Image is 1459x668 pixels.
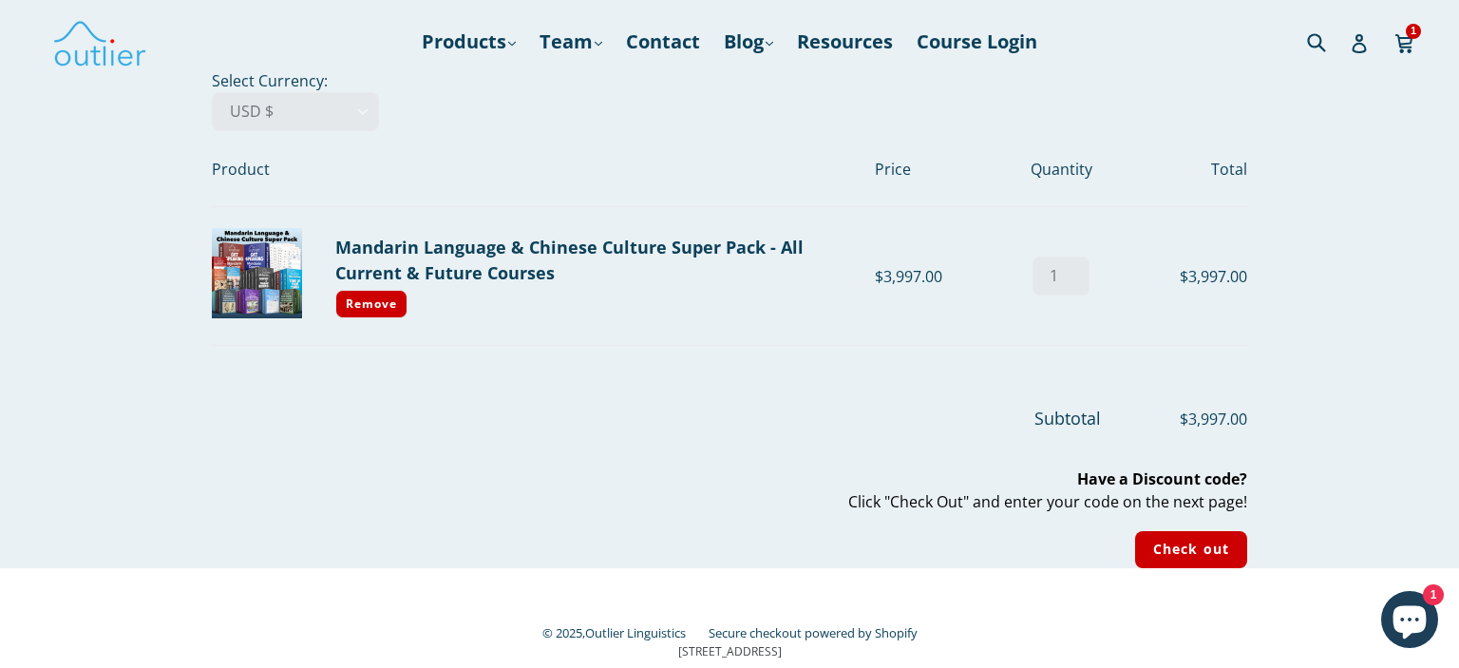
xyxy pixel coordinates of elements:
[1077,468,1247,489] b: Have a Discount code?
[212,228,302,318] img: Mandarin Language & Chinese Culture Super Pack - All Current & Future Courses
[212,131,875,207] th: Product
[212,643,1247,660] p: [STREET_ADDRESS]
[616,25,710,59] a: Contact
[1120,131,1247,207] th: Total
[212,468,1247,513] p: Click "Check Out" and enter your code on the next page!
[160,69,1299,568] div: Select Currency:
[412,25,525,59] a: Products
[1394,20,1416,64] a: 1
[875,265,1002,288] div: $3,997.00
[1120,265,1247,288] div: $3,997.00
[787,25,902,59] a: Resources
[335,236,804,284] a: Mandarin Language & Chinese Culture Super Pack - All Current & Future Courses
[52,14,147,69] img: Outlier Linguistics
[714,25,783,59] a: Blog
[1375,591,1444,653] inbox-online-store-chat: Shopify online store chat
[335,290,407,318] a: Remove
[585,624,686,641] a: Outlier Linguistics
[1002,131,1119,207] th: Quantity
[1302,22,1355,61] input: Search
[875,131,1002,207] th: Price
[709,624,918,641] a: Secure checkout powered by Shopify
[907,25,1047,59] a: Course Login
[1105,408,1247,430] span: $3,997.00
[542,624,705,641] small: © 2025,
[1406,24,1421,38] span: 1
[1135,531,1247,568] input: Check out
[1034,407,1101,429] span: Subtotal
[530,25,612,59] a: Team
